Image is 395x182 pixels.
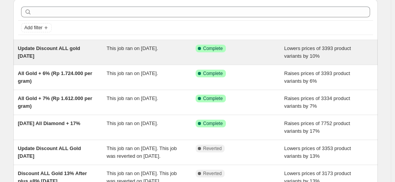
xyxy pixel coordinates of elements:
[203,70,223,77] span: Complete
[107,120,158,126] span: This job ran on [DATE].
[18,95,92,109] span: All Gold + 7% (Rp 1.612.000 per gram)
[18,145,81,159] span: Update Discount ALL Gold [DATE]
[203,170,222,177] span: Reverted
[18,120,81,126] span: [DATE] All Diamond + 17%
[284,70,350,84] span: Raises prices of 3393 product variants by 6%
[18,45,81,59] span: Update Discount ALL gold [DATE]
[25,25,43,31] span: Add filter
[284,95,350,109] span: Raises prices of 3334 product variants by 7%
[284,45,351,59] span: Lowers prices of 3393 product variants by 10%
[21,23,52,32] button: Add filter
[203,95,223,102] span: Complete
[203,145,222,152] span: Reverted
[284,145,351,159] span: Lowers prices of 3353 product variants by 13%
[18,70,92,84] span: All Gold + 6% (Rp 1.724.000 per gram)
[284,120,350,134] span: Raises prices of 7752 product variants by 17%
[107,95,158,101] span: This job ran on [DATE].
[107,145,177,159] span: This job ran on [DATE]. This job was reverted on [DATE].
[203,45,223,52] span: Complete
[107,45,158,51] span: This job ran on [DATE].
[107,70,158,76] span: This job ran on [DATE].
[203,120,223,127] span: Complete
